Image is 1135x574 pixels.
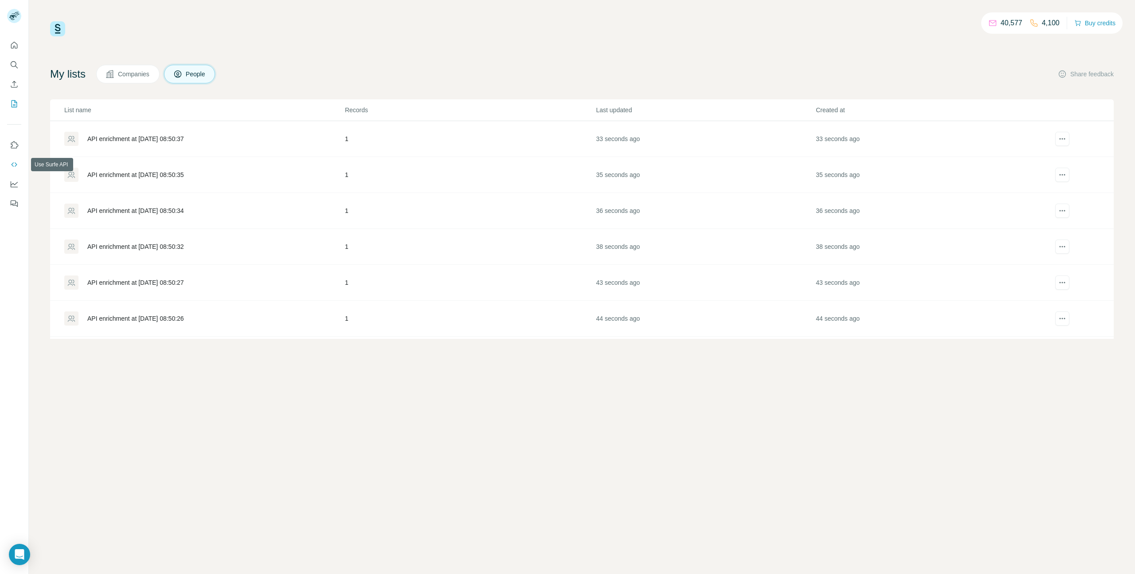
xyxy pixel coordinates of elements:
td: 35 seconds ago [595,157,815,193]
td: 43 seconds ago [815,265,1035,301]
button: Dashboard [7,176,21,192]
td: 1 [344,157,596,193]
td: 43 seconds ago [595,265,815,301]
button: Share feedback [1058,70,1114,79]
button: Quick start [7,37,21,53]
td: 35 seconds ago [815,157,1035,193]
span: People [186,70,206,79]
span: Companies [118,70,150,79]
h4: My lists [50,67,86,81]
td: 36 seconds ago [595,193,815,229]
div: API enrichment at [DATE] 08:50:37 [87,134,184,143]
button: actions [1055,275,1069,290]
button: Search [7,57,21,73]
button: Use Surfe API [7,157,21,173]
td: 1 [344,229,596,265]
div: API enrichment at [DATE] 08:50:35 [87,170,184,179]
p: Records [345,106,595,114]
div: API enrichment at [DATE] 08:50:32 [87,242,184,251]
button: actions [1055,204,1069,218]
div: API enrichment at [DATE] 08:50:27 [87,278,184,287]
p: Last updated [596,106,815,114]
td: 1 [344,121,596,157]
td: 46 seconds ago [815,337,1035,373]
button: actions [1055,132,1069,146]
button: actions [1055,240,1069,254]
div: Open Intercom Messenger [9,544,30,565]
div: API enrichment at [DATE] 08:50:34 [87,206,184,215]
td: 1 [344,193,596,229]
p: 40,577 [1001,18,1022,28]
td: 36 seconds ago [815,193,1035,229]
button: Use Surfe on LinkedIn [7,137,21,153]
td: 38 seconds ago [815,229,1035,265]
p: Created at [816,106,1035,114]
button: Feedback [7,196,21,212]
p: 4,100 [1042,18,1060,28]
td: 1 [344,301,596,337]
button: My lists [7,96,21,112]
button: actions [1055,168,1069,182]
img: Surfe Logo [50,21,65,36]
button: Buy credits [1074,17,1115,29]
p: List name [64,106,344,114]
td: 33 seconds ago [595,121,815,157]
td: 46 seconds ago [595,337,815,373]
button: actions [1055,311,1069,326]
td: 44 seconds ago [595,301,815,337]
button: Enrich CSV [7,76,21,92]
td: 1 [344,337,596,373]
td: 33 seconds ago [815,121,1035,157]
td: 38 seconds ago [595,229,815,265]
td: 44 seconds ago [815,301,1035,337]
td: 1 [344,265,596,301]
div: API enrichment at [DATE] 08:50:26 [87,314,184,323]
